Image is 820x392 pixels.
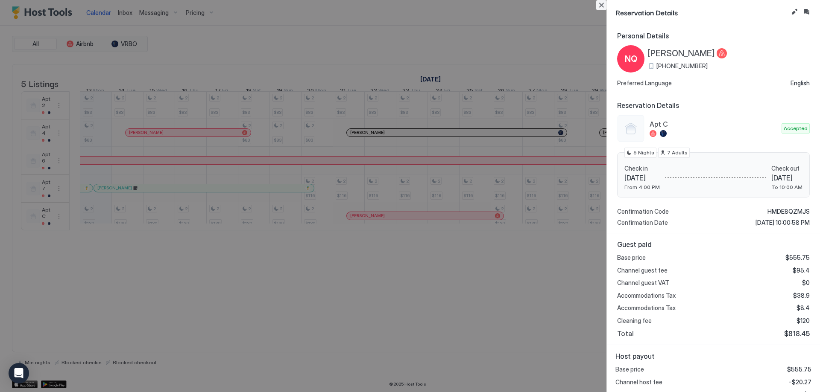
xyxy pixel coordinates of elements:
span: Guest paid [617,240,810,249]
span: [DATE] [771,174,802,182]
span: [PERSON_NAME] [648,48,715,59]
button: Edit reservation [789,7,799,17]
span: Total [617,329,634,338]
span: Channel host fee [615,378,662,386]
span: Channel guest fee [617,267,668,274]
span: $38.9 [793,292,810,299]
span: To 10:00 AM [771,184,802,190]
span: Confirmation Date [617,219,668,226]
span: Accepted [784,125,808,132]
span: English [791,79,810,87]
span: Personal Details [617,32,810,40]
span: Base price [617,254,646,261]
div: Open Intercom Messenger [9,363,29,383]
span: Confirmation Code [617,208,669,215]
span: $8.4 [797,304,810,312]
span: HMDE8QZMJS [767,208,810,215]
span: -$20.27 [789,378,811,386]
span: Accommodations Tax [617,304,676,312]
span: Apt C [650,120,778,128]
span: $818.45 [784,329,810,338]
span: [DATE] [624,174,660,182]
span: $120 [797,317,810,325]
span: Preferred Language [617,79,672,87]
span: [DATE] 10:00:58 PM [756,219,810,226]
span: NQ [625,52,637,65]
span: Accommodations Tax [617,292,676,299]
span: Base price [615,366,644,373]
span: Reservation Details [617,101,810,110]
span: Check out [771,165,802,172]
span: 5 Nights [633,149,654,157]
span: Reservation Details [615,7,788,17]
span: $95.4 [793,267,810,274]
span: Host payout [615,352,811,360]
button: Inbox [801,7,811,17]
span: 7 Adults [667,149,688,157]
span: [PHONE_NUMBER] [656,62,708,70]
span: $0 [802,279,810,287]
span: Cleaning fee [617,317,652,325]
span: Check in [624,165,660,172]
span: $555.75 [785,254,810,261]
span: Channel guest VAT [617,279,669,287]
span: $555.75 [787,366,811,373]
span: From 4:00 PM [624,184,660,190]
